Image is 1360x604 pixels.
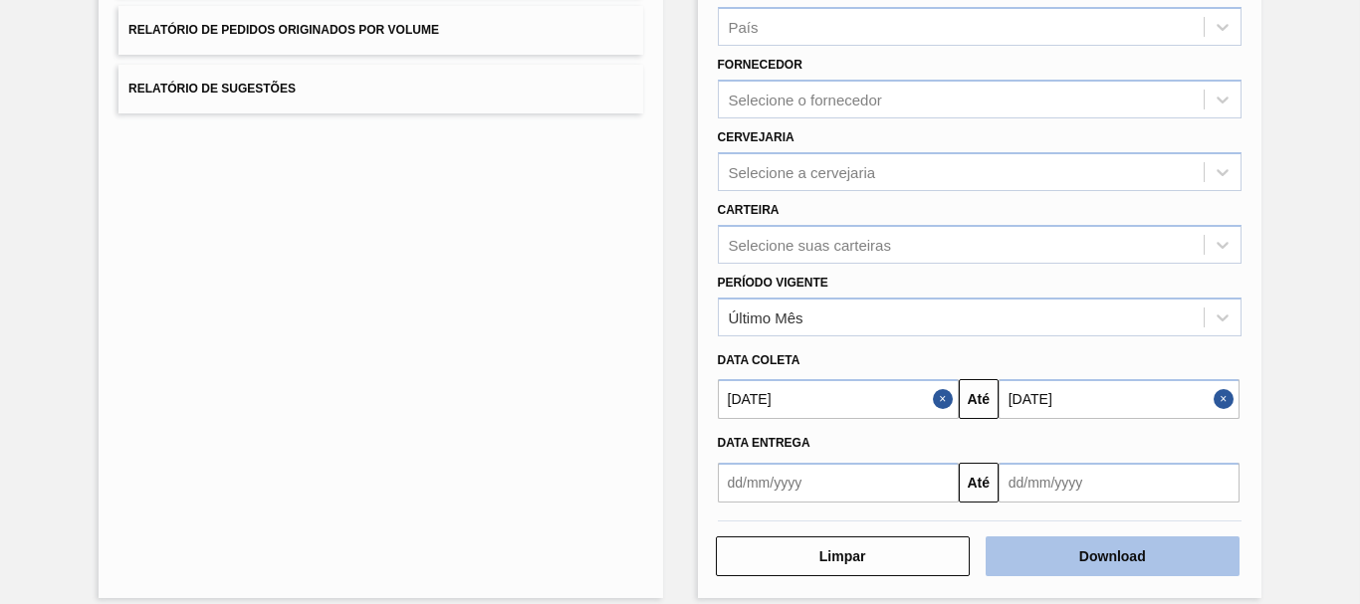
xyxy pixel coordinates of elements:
button: Close [1214,379,1240,419]
button: Relatório de Pedidos Originados por Volume [118,6,642,55]
label: Cervejaria [718,130,794,144]
label: Período Vigente [718,276,828,290]
button: Até [959,463,999,503]
div: Selecione suas carteiras [729,236,891,253]
button: Close [933,379,959,419]
span: Relatório de Pedidos Originados por Volume [128,23,439,37]
button: Relatório de Sugestões [118,65,642,113]
button: Até [959,379,999,419]
div: Último Mês [729,308,803,325]
input: dd/mm/yyyy [999,379,1240,419]
input: dd/mm/yyyy [718,379,959,419]
div: Selecione o fornecedor [729,92,882,108]
label: Fornecedor [718,58,802,72]
button: Limpar [716,536,970,576]
span: Data entrega [718,436,810,450]
input: dd/mm/yyyy [718,463,959,503]
span: Data coleta [718,353,800,367]
label: Carteira [718,203,780,217]
button: Download [986,536,1240,576]
span: Relatório de Sugestões [128,82,296,96]
div: Selecione a cervejaria [729,163,876,180]
input: dd/mm/yyyy [999,463,1240,503]
div: País [729,19,759,36]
